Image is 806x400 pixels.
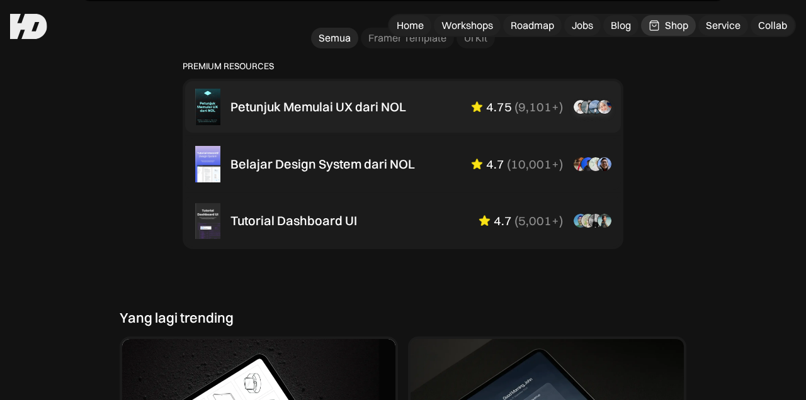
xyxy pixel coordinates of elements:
a: Belajar Design System dari NOL4.7(10,001+) [185,138,621,190]
a: Blog [603,15,639,36]
div: 9,101+ [518,99,559,114]
div: Jobs [572,19,593,32]
a: Workshops [434,15,501,36]
div: Semua [319,31,351,45]
div: 10,001+ [511,157,559,172]
a: Tutorial Dashboard UI4.7(5,001+) [185,196,621,247]
div: Petunjuk Memulai UX dari NOL [230,99,406,114]
div: 4.7 [494,213,512,228]
div: ) [559,213,563,228]
div: Home [397,19,424,32]
div: Blog [611,19,631,32]
div: Workshops [441,19,493,32]
div: ( [514,99,518,114]
div: Yang lagi trending [120,309,234,326]
div: 4.75 [486,99,512,114]
div: 4.7 [486,157,504,172]
a: Collab [751,15,795,36]
div: UI Kit [464,31,487,45]
div: Tutorial Dashboard UI [230,213,357,228]
div: Collab [758,19,787,32]
a: Jobs [564,15,601,36]
div: 5,001+ [518,213,559,228]
div: Roadmap [511,19,554,32]
div: Service [706,19,741,32]
div: Shop [665,19,688,32]
a: Home [389,15,431,36]
p: PREMIUM RESOURCES [183,61,623,72]
div: Belajar Design System dari NOL [230,157,415,172]
a: Shop [641,15,696,36]
a: Service [698,15,748,36]
a: Petunjuk Memulai UX dari NOL4.75(9,101+) [185,81,621,133]
div: ( [507,157,511,172]
a: Roadmap [503,15,562,36]
div: ( [514,213,518,228]
div: ) [559,157,563,172]
div: ) [559,99,563,114]
div: Framer Template [368,31,446,45]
